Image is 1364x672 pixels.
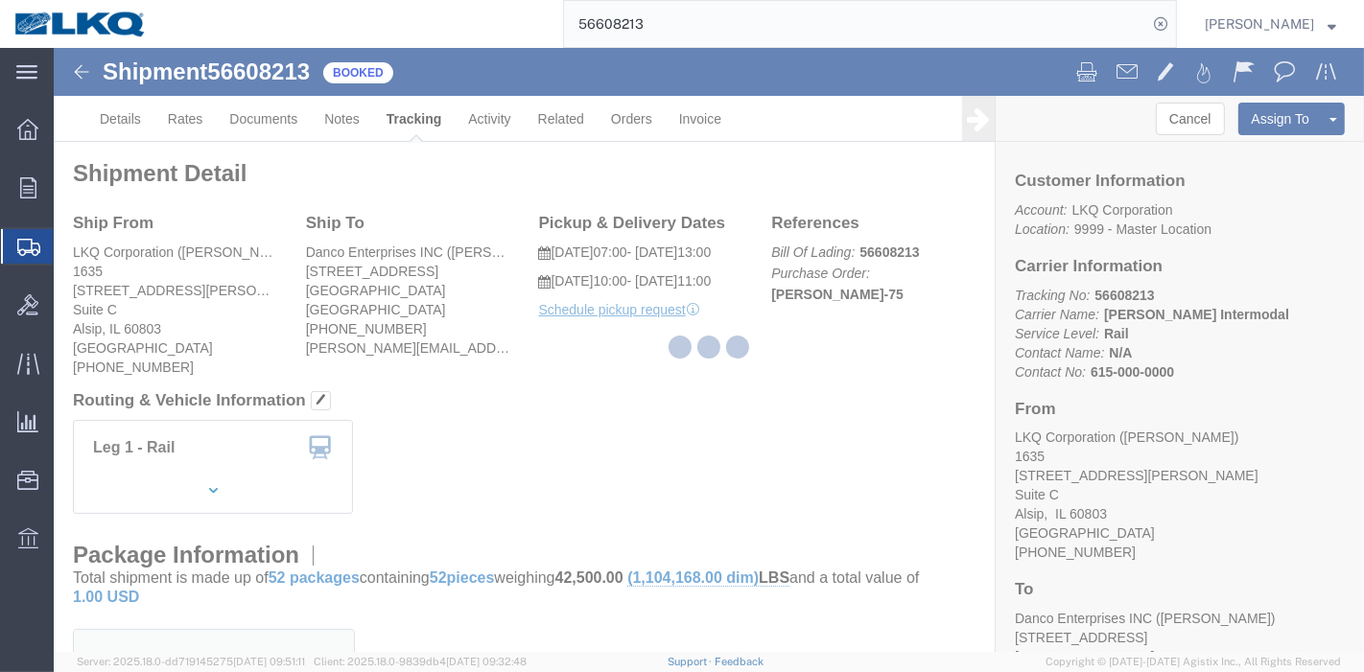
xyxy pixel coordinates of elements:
span: [DATE] 09:32:48 [446,656,527,667]
input: Search for shipment number, reference number [564,1,1147,47]
span: [DATE] 09:51:11 [233,656,305,667]
span: Server: 2025.18.0-dd719145275 [77,656,305,667]
span: Client: 2025.18.0-9839db4 [314,656,527,667]
img: logo [13,10,148,38]
span: Praveen Nagaraj [1205,13,1314,35]
button: [PERSON_NAME] [1204,12,1337,35]
a: Support [668,656,716,667]
a: Feedback [715,656,764,667]
span: Copyright © [DATE]-[DATE] Agistix Inc., All Rights Reserved [1046,654,1341,670]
